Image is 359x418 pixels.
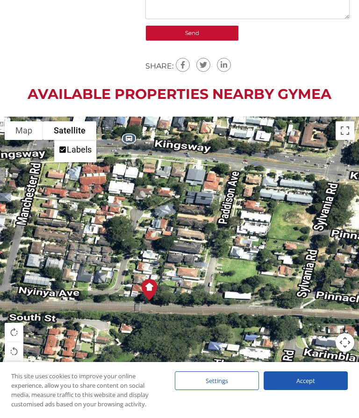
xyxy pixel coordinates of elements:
div: Accept [264,371,348,390]
label: Labels [67,145,92,154]
button: Rotate map counterclockwise [5,342,23,361]
ul: Show satellite imagery [54,140,96,162]
button: Show satellite imagery [43,121,96,140]
div: Settings [175,371,259,390]
li: Labels [55,141,95,161]
button: Map camera controls [336,333,354,352]
input: Send [145,25,239,41]
button: Rotate map clockwise [5,323,23,341]
ul: SHARE: [145,58,233,72]
button: Show street map [5,121,43,140]
button: Toggle fullscreen view [336,121,354,140]
button: Tilt map [5,361,23,380]
div: This site uses cookies to improve your online experience, allow you to share content on social me... [11,371,156,409]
